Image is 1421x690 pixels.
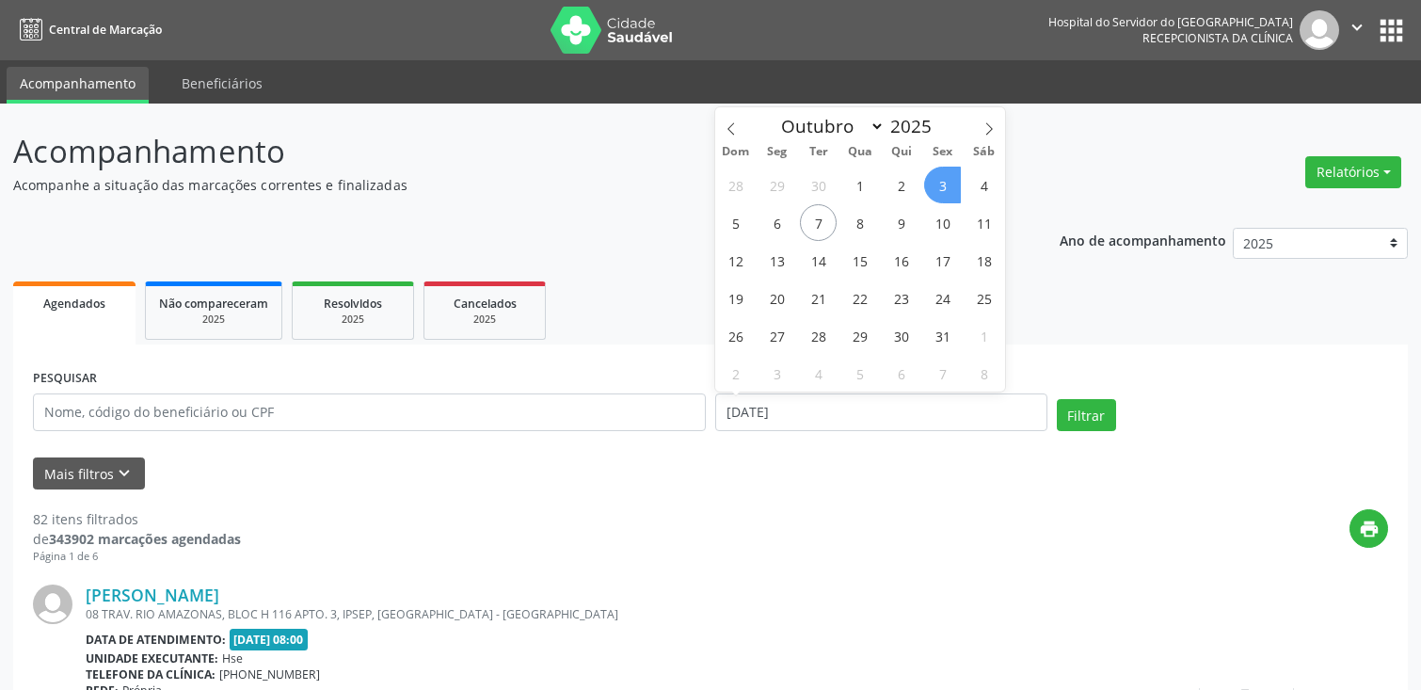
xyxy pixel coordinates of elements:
[86,585,219,605] a: [PERSON_NAME]
[922,146,964,158] span: Sex
[86,606,1106,622] div: 08 TRAV. RIO AMAZONAS, BLOC H 116 APTO. 3, IPSEP, [GEOGRAPHIC_DATA] - [GEOGRAPHIC_DATA]
[800,355,837,392] span: Novembro 4, 2025
[798,146,839,158] span: Ter
[924,355,961,392] span: Novembro 7, 2025
[454,296,517,312] span: Cancelados
[966,204,1002,241] span: Outubro 11, 2025
[49,22,162,38] span: Central de Marcação
[883,317,919,354] span: Outubro 30, 2025
[758,167,795,203] span: Setembro 29, 2025
[33,509,241,529] div: 82 itens filtrados
[800,242,837,279] span: Outubro 14, 2025
[230,629,309,650] span: [DATE] 08:00
[924,317,961,354] span: Outubro 31, 2025
[33,529,241,549] div: de
[1349,509,1388,548] button: print
[883,355,919,392] span: Novembro 6, 2025
[1142,30,1293,46] span: Recepcionista da clínica
[885,114,947,138] input: Year
[966,280,1002,316] span: Outubro 25, 2025
[964,146,1005,158] span: Sáb
[438,313,532,327] div: 2025
[924,167,961,203] span: Outubro 3, 2025
[13,175,989,195] p: Acompanhe a situação das marcações correntes e finalizadas
[800,204,837,241] span: Outubro 7, 2025
[13,14,162,45] a: Central de Marcação
[758,317,795,354] span: Outubro 27, 2025
[33,549,241,565] div: Página 1 de 6
[883,167,919,203] span: Outubro 2, 2025
[33,585,72,624] img: img
[773,113,886,139] select: Month
[168,67,276,100] a: Beneficiários
[757,146,798,158] span: Seg
[1060,228,1226,251] p: Ano de acompanhamento
[841,167,878,203] span: Outubro 1, 2025
[86,650,218,666] b: Unidade executante:
[966,242,1002,279] span: Outubro 18, 2025
[966,167,1002,203] span: Outubro 4, 2025
[717,317,754,354] span: Outubro 26, 2025
[717,355,754,392] span: Novembro 2, 2025
[33,393,706,431] input: Nome, código do beneficiário ou CPF
[219,666,320,682] span: [PHONE_NUMBER]
[7,67,149,104] a: Acompanhamento
[841,204,878,241] span: Outubro 8, 2025
[43,296,105,312] span: Agendados
[800,280,837,316] span: Outubro 21, 2025
[841,242,878,279] span: Outubro 15, 2025
[13,128,989,175] p: Acompanhamento
[841,355,878,392] span: Novembro 5, 2025
[1359,519,1380,539] i: print
[1375,14,1408,47] button: apps
[33,364,97,393] label: PESQUISAR
[881,146,922,158] span: Qui
[1339,10,1375,50] button: 
[86,632,226,648] b: Data de atendimento:
[717,204,754,241] span: Outubro 5, 2025
[324,296,382,312] span: Resolvidos
[306,313,400,327] div: 2025
[114,463,135,484] i: keyboard_arrow_down
[33,457,145,490] button: Mais filtroskeyboard_arrow_down
[49,530,241,548] strong: 343902 marcações agendadas
[758,204,795,241] span: Outubro 6, 2025
[717,167,754,203] span: Setembro 28, 2025
[800,317,837,354] span: Outubro 28, 2025
[159,313,268,327] div: 2025
[924,280,961,316] span: Outubro 24, 2025
[1305,156,1401,188] button: Relatórios
[222,650,243,666] span: Hse
[159,296,268,312] span: Não compareceram
[883,280,919,316] span: Outubro 23, 2025
[841,317,878,354] span: Outubro 29, 2025
[1048,14,1293,30] div: Hospital do Servidor do [GEOGRAPHIC_DATA]
[800,167,837,203] span: Setembro 30, 2025
[715,393,1047,431] input: Selecione um intervalo
[966,355,1002,392] span: Novembro 8, 2025
[1057,399,1116,431] button: Filtrar
[758,355,795,392] span: Novembro 3, 2025
[1300,10,1339,50] img: img
[715,146,757,158] span: Dom
[717,242,754,279] span: Outubro 12, 2025
[839,146,881,158] span: Qua
[924,242,961,279] span: Outubro 17, 2025
[717,280,754,316] span: Outubro 19, 2025
[883,204,919,241] span: Outubro 9, 2025
[1347,17,1367,38] i: 
[966,317,1002,354] span: Novembro 1, 2025
[758,280,795,316] span: Outubro 20, 2025
[841,280,878,316] span: Outubro 22, 2025
[758,242,795,279] span: Outubro 13, 2025
[883,242,919,279] span: Outubro 16, 2025
[924,204,961,241] span: Outubro 10, 2025
[86,666,216,682] b: Telefone da clínica:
